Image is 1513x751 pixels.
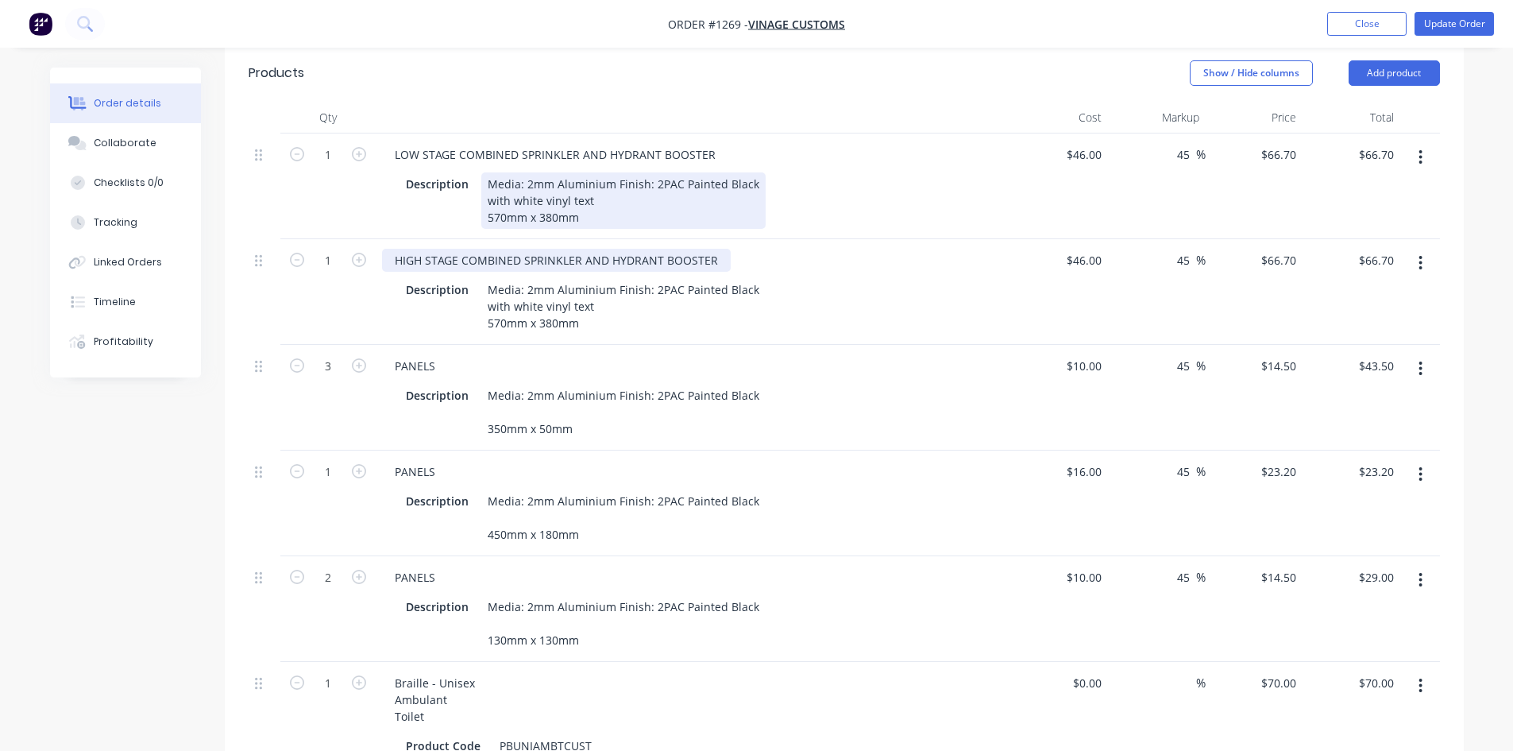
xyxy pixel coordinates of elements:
a: Vinage Customs [748,17,845,32]
button: Tracking [50,203,201,242]
span: % [1196,568,1206,586]
span: % [1196,251,1206,269]
span: % [1196,674,1206,692]
div: Order details [94,96,161,110]
div: LOW STAGE COMBINED SPRINKLER AND HYDRANT BOOSTER [382,143,728,166]
button: Close [1327,12,1407,36]
div: Collaborate [94,136,156,150]
button: Update Order [1415,12,1494,36]
div: Timeline [94,295,136,309]
div: Description [399,172,475,195]
div: Tracking [94,215,137,230]
div: Media: 2mm Aluminium Finish: 2PAC Painted Black with white vinyl text 570mm x 380mm [481,278,766,335]
button: Show / Hide columns [1190,60,1313,86]
button: Timeline [50,282,201,322]
button: Add product [1349,60,1440,86]
div: Cost [1011,102,1109,134]
div: Description [399,595,475,618]
img: Factory [29,12,52,36]
div: Description [399,490,475,513]
div: Products [249,64,304,83]
div: Price [1206,102,1303,134]
button: Profitability [50,322,201,362]
div: PANELS [382,354,448,377]
div: Media: 2mm Aluminium Finish: 2PAC Painted Black 130mm x 130mm [481,595,766,652]
div: Media: 2mm Aluminium Finish: 2PAC Painted Black with white vinyl text 570mm x 380mm [481,172,766,229]
div: Media: 2mm Aluminium Finish: 2PAC Painted Black 450mm x 180mm [481,490,766,546]
div: Media: 2mm Aluminium Finish: 2PAC Painted Black 350mm x 50mm [481,384,766,440]
div: PANELS [382,566,448,589]
div: Description [399,384,475,407]
div: Braille - Unisex Ambulant Toilet [382,672,488,728]
div: Linked Orders [94,255,162,269]
span: Order #1269 - [668,17,748,32]
span: % [1196,145,1206,164]
div: PANELS [382,460,448,483]
div: HIGH STAGE COMBINED SPRINKLER AND HYDRANT BOOSTER [382,249,731,272]
div: Checklists 0/0 [94,176,164,190]
button: Checklists 0/0 [50,163,201,203]
button: Order details [50,83,201,123]
span: % [1196,357,1206,375]
div: Markup [1108,102,1206,134]
div: Total [1303,102,1400,134]
span: % [1196,463,1206,481]
div: Profitability [94,335,153,349]
div: Description [399,278,475,301]
button: Linked Orders [50,242,201,282]
button: Collaborate [50,123,201,163]
div: Qty [280,102,376,134]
